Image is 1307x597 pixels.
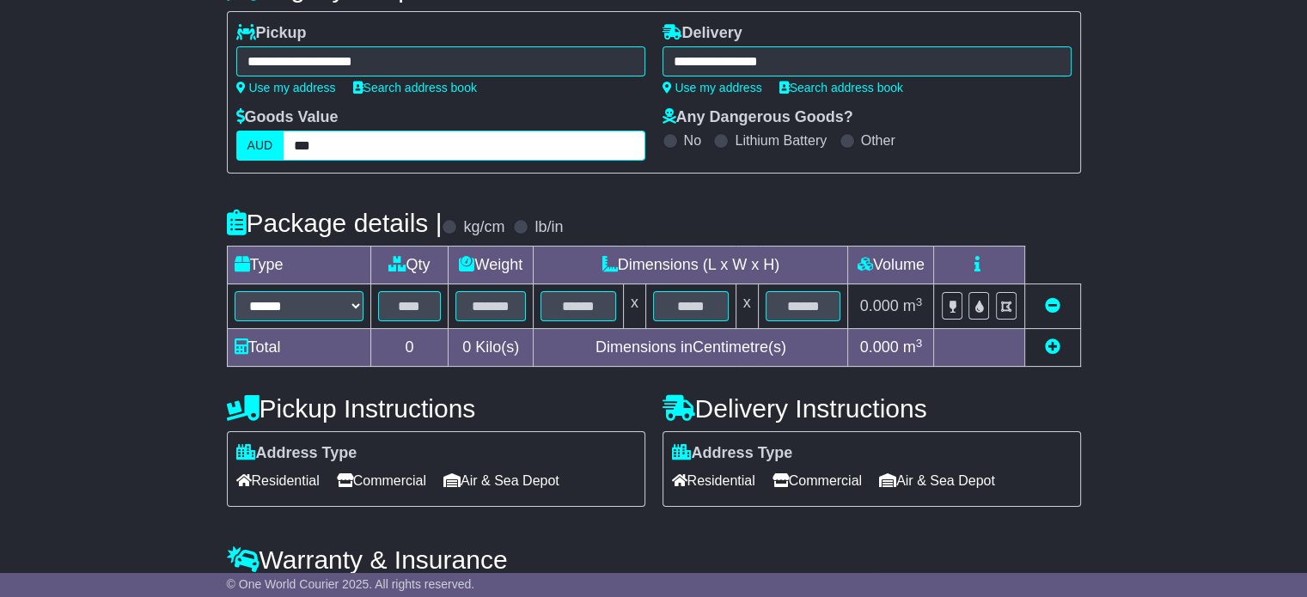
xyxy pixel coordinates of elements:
[227,394,645,423] h4: Pickup Instructions
[736,284,758,329] td: x
[663,108,853,127] label: Any Dangerous Goods?
[623,284,645,329] td: x
[462,338,471,356] span: 0
[848,247,934,284] td: Volume
[663,81,762,94] a: Use my address
[449,247,534,284] td: Weight
[860,338,899,356] span: 0.000
[861,132,895,149] label: Other
[236,81,336,94] a: Use my address
[684,132,701,149] label: No
[534,247,848,284] td: Dimensions (L x W x H)
[227,545,1081,574] h4: Warranty & Insurance
[449,329,534,367] td: Kilo(s)
[916,337,923,350] sup: 3
[337,467,426,494] span: Commercial
[370,247,449,284] td: Qty
[534,329,848,367] td: Dimensions in Centimetre(s)
[773,467,862,494] span: Commercial
[236,131,284,161] label: AUD
[534,218,563,237] label: lb/in
[370,329,449,367] td: 0
[735,132,827,149] label: Lithium Battery
[463,218,504,237] label: kg/cm
[672,444,793,463] label: Address Type
[236,108,339,127] label: Goods Value
[227,577,475,591] span: © One World Courier 2025. All rights reserved.
[879,467,995,494] span: Air & Sea Depot
[663,394,1081,423] h4: Delivery Instructions
[1045,297,1060,314] a: Remove this item
[353,81,477,94] a: Search address book
[236,467,320,494] span: Residential
[779,81,903,94] a: Search address book
[236,24,307,43] label: Pickup
[1045,338,1060,356] a: Add new item
[443,467,559,494] span: Air & Sea Depot
[236,444,357,463] label: Address Type
[903,297,923,314] span: m
[860,297,899,314] span: 0.000
[663,24,742,43] label: Delivery
[916,295,923,308] sup: 3
[903,338,923,356] span: m
[227,329,370,367] td: Total
[672,467,755,494] span: Residential
[227,209,443,237] h4: Package details |
[227,247,370,284] td: Type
